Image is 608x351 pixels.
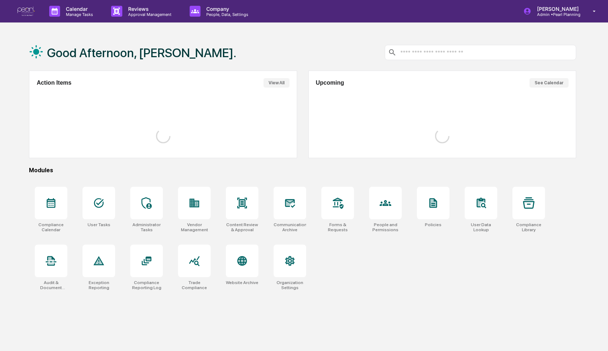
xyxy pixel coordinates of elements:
[17,7,35,16] img: logo
[130,280,163,290] div: Compliance Reporting Log
[29,167,576,174] div: Modules
[200,12,252,17] p: People, Data, Settings
[178,222,211,232] div: Vendor Management
[130,222,163,232] div: Administrator Tasks
[531,6,582,12] p: [PERSON_NAME]
[200,6,252,12] p: Company
[531,12,582,17] p: Admin • Pearl Planning
[83,280,115,290] div: Exception Reporting
[88,222,110,227] div: User Tasks
[178,280,211,290] div: Trade Compliance
[35,222,67,232] div: Compliance Calendar
[122,6,175,12] p: Reviews
[529,78,569,88] button: See Calendar
[274,280,306,290] div: Organization Settings
[122,12,175,17] p: Approval Management
[60,12,97,17] p: Manage Tasks
[226,280,258,285] div: Website Archive
[47,46,236,60] h1: Good Afternoon, [PERSON_NAME].
[274,222,306,232] div: Communications Archive
[512,222,545,232] div: Compliance Library
[226,222,258,232] div: Content Review & Approval
[369,222,402,232] div: People and Permissions
[316,80,344,86] h2: Upcoming
[321,222,354,232] div: Forms & Requests
[465,222,497,232] div: User Data Lookup
[263,78,290,88] button: View All
[60,6,97,12] p: Calendar
[35,280,67,290] div: Audit & Document Logs
[37,80,71,86] h2: Action Items
[425,222,442,227] div: Policies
